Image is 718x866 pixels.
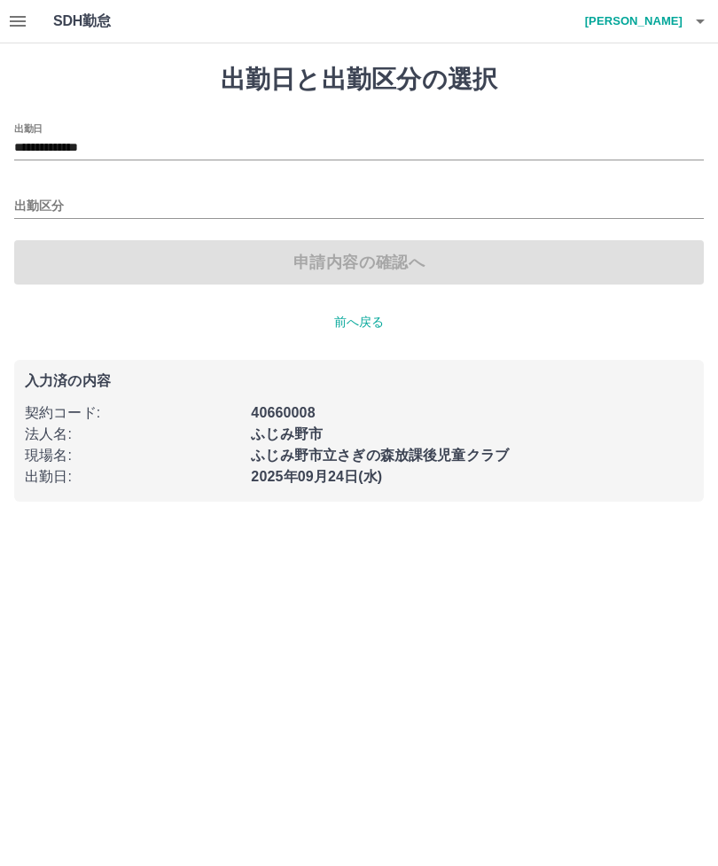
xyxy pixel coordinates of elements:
p: 前へ戻る [14,313,704,332]
b: ふじみ野市立さぎの森放課後児童クラブ [251,448,509,463]
p: 現場名 : [25,445,240,466]
label: 出勤日 [14,121,43,135]
p: 出勤日 : [25,466,240,488]
b: ふじみ野市 [251,426,323,441]
p: 法人名 : [25,424,240,445]
b: 2025年09月24日(水) [251,469,382,484]
h1: 出勤日と出勤区分の選択 [14,65,704,95]
p: 入力済の内容 [25,374,693,388]
p: 契約コード : [25,402,240,424]
b: 40660008 [251,405,315,420]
